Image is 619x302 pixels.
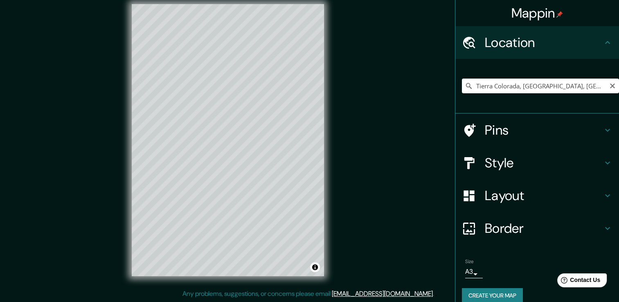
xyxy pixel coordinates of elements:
p: Any problems, suggestions, or concerns please email . [182,289,434,299]
h4: Layout [485,187,603,204]
div: Style [455,146,619,179]
div: Layout [455,179,619,212]
h4: Border [485,220,603,237]
button: Clear [609,81,616,89]
div: Pins [455,114,619,146]
a: [EMAIL_ADDRESS][DOMAIN_NAME] [332,289,433,298]
input: Pick your city or area [462,79,619,93]
div: A3 [465,265,483,278]
iframe: Help widget launcher [546,270,610,293]
label: Size [465,258,474,265]
h4: Pins [485,122,603,138]
h4: Style [485,155,603,171]
h4: Location [485,34,603,51]
button: Toggle attribution [310,262,320,272]
div: . [434,289,435,299]
h4: Mappin [511,5,563,21]
img: pin-icon.png [556,11,563,18]
div: . [435,289,437,299]
div: Location [455,26,619,59]
div: Border [455,212,619,245]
